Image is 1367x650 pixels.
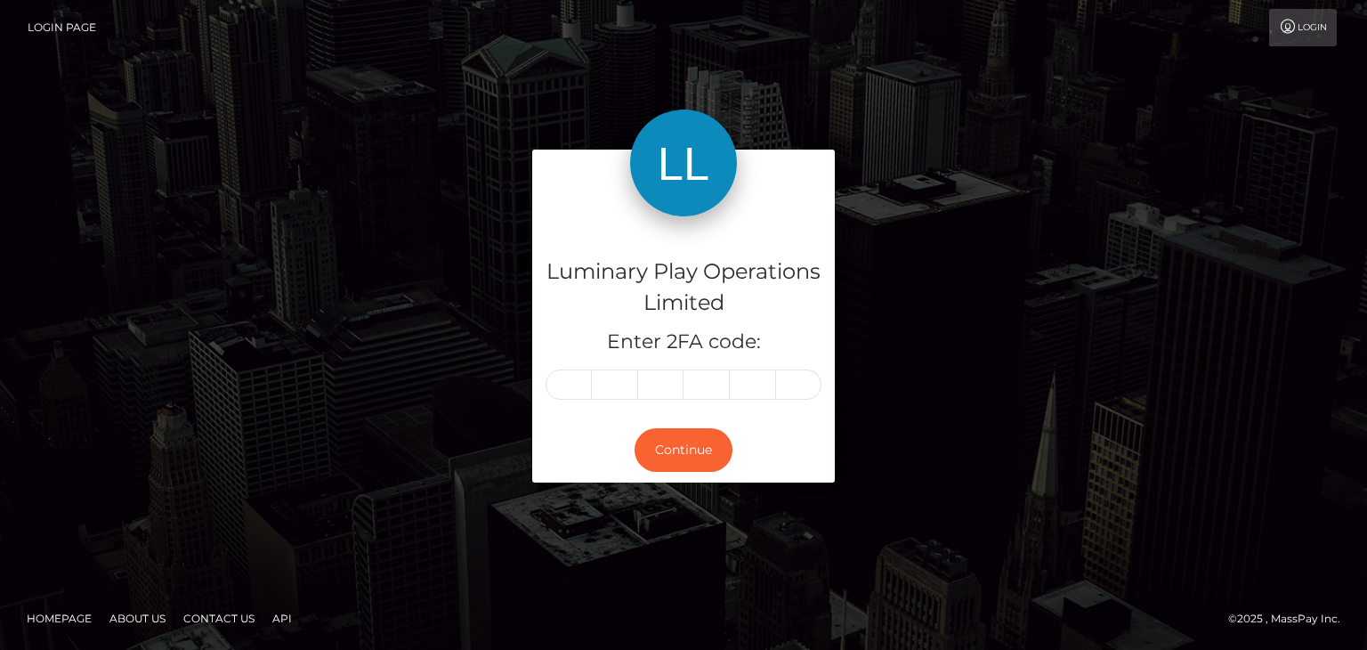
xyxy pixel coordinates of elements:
button: Continue [635,428,732,472]
h5: Enter 2FA code: [546,329,821,356]
a: Contact Us [176,605,262,632]
div: © 2025 , MassPay Inc. [1228,609,1354,629]
a: Homepage [20,605,99,632]
a: Login Page [28,9,96,46]
a: About Us [102,605,173,632]
h4: Luminary Play Operations Limited [546,256,821,319]
a: Login [1269,9,1337,46]
img: Luminary Play Operations Limited [630,110,737,216]
a: API [265,605,299,632]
